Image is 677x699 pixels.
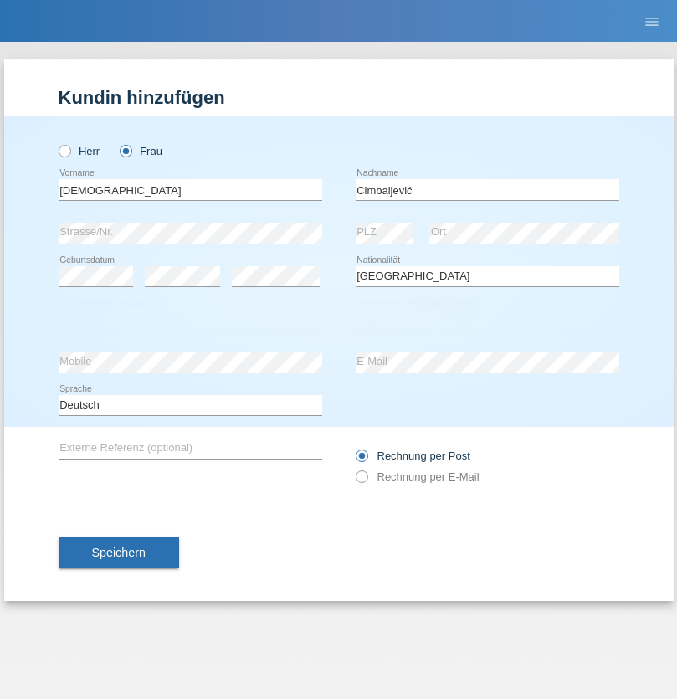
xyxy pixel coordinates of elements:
[356,470,367,491] input: Rechnung per E-Mail
[92,546,146,559] span: Speichern
[120,145,131,156] input: Frau
[356,470,480,483] label: Rechnung per E-Mail
[59,145,69,156] input: Herr
[644,13,660,30] i: menu
[356,450,470,462] label: Rechnung per Post
[120,145,162,157] label: Frau
[59,87,619,108] h1: Kundin hinzufügen
[59,145,100,157] label: Herr
[59,537,179,569] button: Speichern
[356,450,367,470] input: Rechnung per Post
[635,16,669,26] a: menu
